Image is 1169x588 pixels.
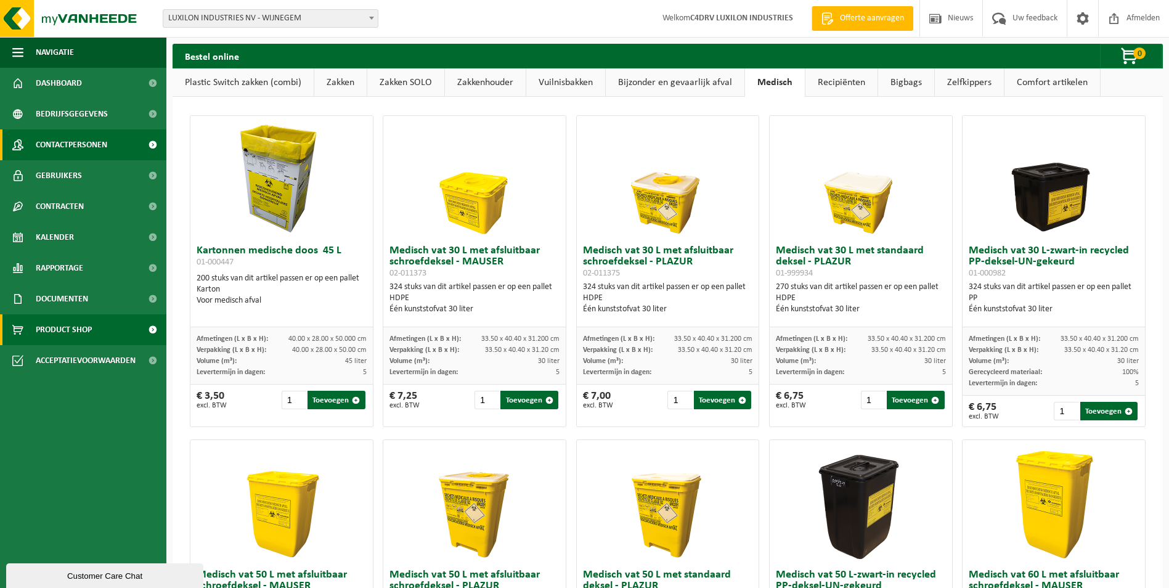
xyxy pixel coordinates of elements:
span: Volume (m³): [969,357,1009,365]
span: excl. BTW [389,402,420,409]
button: Toevoegen [500,391,558,409]
img: 02-011375 [606,116,729,239]
a: Comfort artikelen [1004,68,1100,97]
span: 33.50 x 40.40 x 31.200 cm [1061,335,1139,343]
div: Één kunststofvat 30 liter [389,304,560,315]
div: 324 stuks van dit artikel passen er op een pallet [583,282,753,315]
span: 33.50 x 40.40 x 31.200 cm [481,335,560,343]
div: HDPE [583,293,753,304]
span: Afmetingen (L x B x H): [583,335,654,343]
span: Volume (m³): [389,357,430,365]
strong: C4DRV LUXILON INDUSTRIES [690,14,793,23]
span: Offerte aanvragen [837,12,907,25]
span: Dashboard [36,68,82,99]
a: Vuilnisbakken [526,68,605,97]
button: Toevoegen [887,391,944,409]
div: Karton [197,284,367,295]
span: Navigatie [36,37,74,68]
iframe: chat widget [6,561,206,588]
img: 01-999934 [799,116,923,239]
span: 0 [1133,47,1146,59]
span: Bedrijfsgegevens [36,99,108,129]
span: Levertermijn in dagen: [969,380,1037,387]
a: Recipiënten [805,68,878,97]
div: € 7,25 [389,391,420,409]
span: 01-000982 [969,269,1006,278]
span: excl. BTW [197,402,227,409]
button: Toevoegen [694,391,751,409]
span: Volume (m³): [776,357,816,365]
h3: Kartonnen medische doos 45 L [197,245,367,270]
div: 324 stuks van dit artikel passen er op een pallet [969,282,1139,315]
span: LUXILON INDUSTRIES NV - WIJNEGEM [163,9,378,28]
span: Afmetingen (L x B x H): [389,335,461,343]
div: PP [969,293,1139,304]
span: excl. BTW [583,402,613,409]
button: Toevoegen [1080,402,1138,420]
div: HDPE [389,293,560,304]
span: Levertermijn in dagen: [776,369,844,376]
span: 33.50 x 40.40 x 31.200 cm [674,335,752,343]
span: 33.50 x 40.40 x 31.200 cm [868,335,946,343]
span: 5 [556,369,560,376]
span: Volume (m³): [197,357,237,365]
span: Product Shop [36,314,92,345]
span: Volume (m³): [583,357,623,365]
input: 1 [667,391,692,409]
span: Contactpersonen [36,129,107,160]
span: 45 liter [345,357,367,365]
span: 5 [363,369,367,376]
span: Verpakking (L x B x H): [389,346,459,354]
div: 324 stuks van dit artikel passen er op een pallet [389,282,560,315]
span: Afmetingen (L x B x H): [197,335,268,343]
span: Contracten [36,191,84,222]
a: Offerte aanvragen [812,6,913,31]
span: Levertermijn in dagen: [583,369,651,376]
span: 5 [942,369,946,376]
div: Één kunststofvat 30 liter [969,304,1139,315]
span: Gerecycleerd materiaal: [969,369,1042,376]
img: 01-999935 [606,440,729,563]
a: Zelfkippers [935,68,1004,97]
span: 40.00 x 28.00 x 50.000 cm [288,335,367,343]
span: 30 liter [924,357,946,365]
span: 30 liter [538,357,560,365]
span: Verpakking (L x B x H): [197,346,266,354]
span: 33.50 x 40.40 x 31.20 cm [1064,346,1139,354]
h3: Medisch vat 30 L-zwart-in recycled PP-deksel-UN-gekeurd [969,245,1139,279]
span: Kalender [36,222,74,253]
span: Documenten [36,284,88,314]
span: LUXILON INDUSTRIES NV - WIJNEGEM [163,10,378,27]
span: 33.50 x 40.40 x 31.20 cm [678,346,752,354]
img: 02-011376 [992,440,1115,563]
a: Bigbags [878,68,934,97]
div: Voor medisch afval [197,295,367,306]
input: 1 [475,391,499,409]
button: Toevoegen [308,391,365,409]
input: 1 [282,391,306,409]
img: 01-000982 [992,116,1115,239]
span: 30 liter [731,357,752,365]
span: Acceptatievoorwaarden [36,345,136,376]
span: 5 [1135,380,1139,387]
a: Plastic Switch zakken (combi) [173,68,314,97]
span: Afmetingen (L x B x H): [969,335,1040,343]
span: 33.50 x 40.40 x 31.20 cm [871,346,946,354]
span: 01-999934 [776,269,813,278]
span: 30 liter [1117,357,1139,365]
div: € 3,50 [197,391,227,409]
span: excl. BTW [776,402,806,409]
span: 33.50 x 40.40 x 31.20 cm [485,346,560,354]
div: 270 stuks van dit artikel passen er op een pallet [776,282,946,315]
img: 02-011373 [413,116,536,239]
span: Verpakking (L x B x H): [776,346,845,354]
div: € 6,75 [776,391,806,409]
span: Levertermijn in dagen: [389,369,458,376]
img: 02-011377 [413,440,536,563]
span: Levertermijn in dagen: [197,369,265,376]
h3: Medisch vat 30 L met standaard deksel - PLAZUR [776,245,946,279]
div: € 6,75 [969,402,999,420]
input: 1 [861,391,886,409]
div: Één kunststofvat 30 liter [583,304,753,315]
